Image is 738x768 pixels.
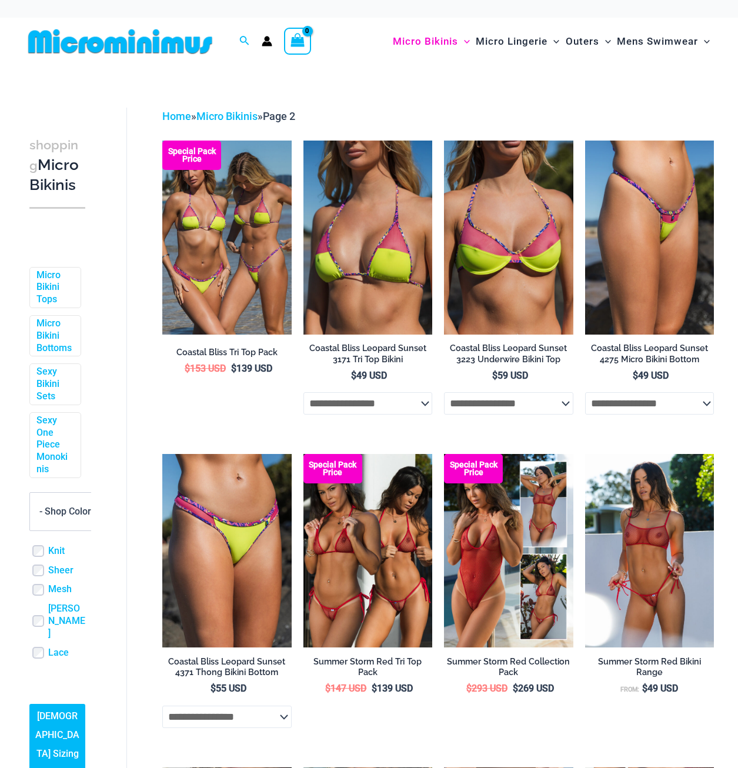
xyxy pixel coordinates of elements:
[36,415,72,476] a: Sexy One Piece Monokinis
[231,363,272,374] bdi: 139 USD
[29,138,78,173] span: shopping
[303,454,432,647] img: Summer Storm Red Tri Top Pack F
[48,603,85,639] a: [PERSON_NAME]
[162,110,295,122] span: » »
[185,363,226,374] bdi: 153 USD
[492,370,497,381] span: $
[585,343,714,365] h2: Coastal Bliss Leopard Sunset 4275 Micro Bikini Bottom
[599,26,611,56] span: Menu Toggle
[185,363,190,374] span: $
[372,683,413,694] bdi: 139 USD
[211,683,216,694] span: $
[48,583,72,596] a: Mesh
[458,26,470,56] span: Menu Toggle
[372,683,377,694] span: $
[585,454,714,647] img: Summer Storm Red 332 Crop Top 449 Thong 02
[48,647,69,659] a: Lace
[642,683,678,694] bdi: 49 USD
[239,34,250,49] a: Search icon link
[196,110,258,122] a: Micro Bikinis
[303,656,432,683] a: Summer Storm Red Tri Top Pack
[162,148,221,163] b: Special Pack Price
[585,343,714,369] a: Coastal Bliss Leopard Sunset 4275 Micro Bikini Bottom
[620,686,639,693] span: From:
[566,26,599,56] span: Outers
[547,26,559,56] span: Menu Toggle
[162,454,291,647] img: Coastal Bliss Leopard Sunset Thong Bikini 03
[211,683,246,694] bdi: 55 USD
[444,461,503,476] b: Special Pack Price
[466,683,507,694] bdi: 293 USD
[393,26,458,56] span: Micro Bikinis
[162,656,291,683] a: Coastal Bliss Leopard Sunset 4371 Thong Bikini Bottom
[325,683,330,694] span: $
[444,656,573,683] a: Summer Storm Red Collection Pack
[303,141,432,334] a: Coastal Bliss Leopard Sunset 3171 Tri Top 01Coastal Bliss Leopard Sunset 3171 Tri Top 4371 Thong ...
[633,370,638,381] span: $
[617,26,698,56] span: Mens Swimwear
[263,110,295,122] span: Page 2
[162,141,291,334] img: Coastal Bliss Leopard Sunset Tri Top Pack
[162,347,291,362] a: Coastal Bliss Tri Top Pack
[388,22,714,61] nav: Site Navigation
[303,343,432,369] a: Coastal Bliss Leopard Sunset 3171 Tri Top Bikini
[585,656,714,678] h2: Summer Storm Red Bikini Range
[585,141,714,334] img: Coastal Bliss Leopard Sunset 4275 Micro Bikini 01
[351,370,356,381] span: $
[698,26,710,56] span: Menu Toggle
[444,343,573,369] a: Coastal Bliss Leopard Sunset 3223 Underwire Bikini Top
[39,506,91,517] span: - Shop Color
[162,454,291,647] a: Coastal Bliss Leopard Sunset Thong Bikini 03Coastal Bliss Leopard Sunset 4371 Thong Bikini 02Coas...
[231,363,236,374] span: $
[614,24,713,59] a: Mens SwimwearMenu ToggleMenu Toggle
[36,366,72,402] a: Sexy Bikini Sets
[563,24,614,59] a: OutersMenu ToggleMenu Toggle
[476,26,547,56] span: Micro Lingerie
[48,565,74,577] a: Sheer
[36,318,72,354] a: Micro Bikini Bottoms
[633,370,669,381] bdi: 49 USD
[585,656,714,683] a: Summer Storm Red Bikini Range
[390,24,473,59] a: Micro BikinisMenu ToggleMenu Toggle
[513,683,554,694] bdi: 269 USD
[48,545,65,557] a: Knit
[303,141,432,334] img: Coastal Bliss Leopard Sunset 3171 Tri Top 01
[36,269,72,306] a: Micro Bikini Tops
[303,461,362,476] b: Special Pack Price
[162,141,291,334] a: Coastal Bliss Leopard Sunset Tri Top Pack Coastal Bliss Leopard Sunset Tri Top Pack BCoastal Blis...
[29,492,112,531] span: - Shop Color
[284,28,311,55] a: View Shopping Cart, empty
[444,141,573,334] a: Coastal Bliss Leopard Sunset 3223 Underwire Top 01Coastal Bliss Leopard Sunset 3223 Underwire Top...
[29,135,85,195] h3: Micro Bikinis
[642,683,647,694] span: $
[325,683,366,694] bdi: 147 USD
[351,370,387,381] bdi: 49 USD
[473,24,562,59] a: Micro LingerieMenu ToggleMenu Toggle
[162,110,191,122] a: Home
[444,454,573,647] img: Summer Storm Red Collection Pack F
[585,141,714,334] a: Coastal Bliss Leopard Sunset 4275 Micro Bikini 01Coastal Bliss Leopard Sunset 4275 Micro Bikini 0...
[466,683,472,694] span: $
[303,454,432,647] a: Summer Storm Red Tri Top Pack F Summer Storm Red Tri Top Pack BSummer Storm Red Tri Top Pack B
[30,493,111,530] span: - Shop Color
[24,28,217,55] img: MM SHOP LOGO FLAT
[444,141,573,334] img: Coastal Bliss Leopard Sunset 3223 Underwire Top 01
[162,656,291,678] h2: Coastal Bliss Leopard Sunset 4371 Thong Bikini Bottom
[444,454,573,647] a: Summer Storm Red Collection Pack F Summer Storm Red Collection Pack BSummer Storm Red Collection ...
[162,347,291,358] h2: Coastal Bliss Tri Top Pack
[303,343,432,365] h2: Coastal Bliss Leopard Sunset 3171 Tri Top Bikini
[585,454,714,647] a: Summer Storm Red 332 Crop Top 449 Thong 02Summer Storm Red 332 Crop Top 449 Thong 03Summer Storm ...
[262,36,272,46] a: Account icon link
[513,683,518,694] span: $
[444,343,573,365] h2: Coastal Bliss Leopard Sunset 3223 Underwire Bikini Top
[444,656,573,678] h2: Summer Storm Red Collection Pack
[492,370,528,381] bdi: 59 USD
[303,656,432,678] h2: Summer Storm Red Tri Top Pack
